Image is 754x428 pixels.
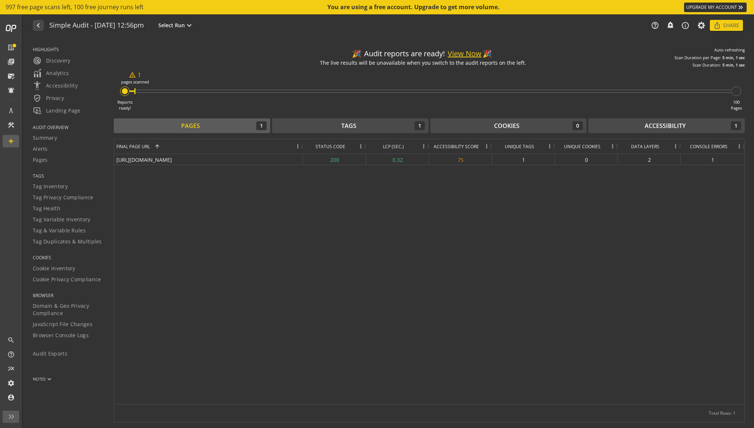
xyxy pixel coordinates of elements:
div: 1 [731,121,741,130]
div: You are using a free account. Upgrade to get more volume. [327,3,500,11]
span: Accessibility Score [434,143,479,150]
button: Tags1 [272,118,429,133]
span: 997 free page scans left, 100 free journey runs left [6,3,144,11]
span: Alerts [33,145,48,153]
div: 75 [429,154,492,165]
button: Cookies0 [430,118,587,133]
span: Select Run [158,22,185,29]
mat-icon: keyboard_arrow_down [46,375,53,383]
span: BROWSER [33,292,105,299]
span: Pages [33,156,48,164]
mat-icon: multiline_chart [7,365,15,372]
div: 1 [492,154,555,165]
button: NOTES [33,370,53,388]
span: Share [723,19,739,32]
div: The live results will be unavailable when you switch to the audit reports on the left. [320,59,526,67]
span: Discovery [33,56,71,65]
span: Tag & Variable Rules [33,227,86,234]
span: HIGHLIGHTS [33,46,105,53]
mat-icon: settings_accessibility [33,81,42,90]
mat-icon: search [7,336,15,344]
div: Accessibility [645,122,686,130]
mat-icon: important_devices [33,106,42,115]
span: LCP (SEC.) [383,143,404,150]
span: Landing Page [33,106,81,115]
div: 1 [256,121,267,130]
div: 🎉 [352,49,361,59]
mat-icon: construction [7,121,15,129]
span: TAGS [33,173,105,179]
mat-icon: expand_more [185,21,194,30]
h1: Simple Audit - 29 September 2025 | 12:56pm [49,22,144,29]
span: Privacy [33,94,64,103]
div: 100 Pages [731,99,742,111]
span: Cookie Privacy Compliance [33,276,101,283]
div: 1 [681,154,744,165]
mat-icon: radar [33,56,42,65]
mat-icon: mark_email_read [7,72,15,80]
div: 1 [415,121,425,130]
div: 🎉 [483,49,492,59]
mat-icon: architecture [7,107,15,114]
span: Tag Duplicates & Multiples [33,238,102,245]
span: Tag Health [33,205,60,212]
span: Tag Privacy Compliance [33,194,94,201]
span: Audit Exports [33,350,67,357]
span: Cookie Inventory [33,265,75,272]
div: Pages [181,122,200,130]
span: Summary [33,134,57,142]
mat-icon: ios_share [714,22,721,29]
div: 0.32 [366,154,429,165]
mat-icon: account_circle [7,394,15,401]
mat-icon: help_outline [651,21,659,29]
span: Domain & Geo Privacy Compliance [33,302,105,317]
mat-icon: add [7,138,15,145]
span: Data Layers [631,143,659,150]
div: Audit reports are ready! [352,49,494,59]
mat-icon: help_outline [7,351,15,358]
span: Accessibility [33,81,78,90]
span: Browser Console Logs [33,332,89,339]
mat-icon: notifications_active [7,87,15,94]
span: AUDIT OVERVIEW [33,124,105,131]
span: JavaScript File Changes [33,321,92,328]
mat-icon: add_alert [666,21,674,28]
span: Tag Inventory [33,183,68,190]
div: Reports ready! [117,99,133,111]
div: pages scanned [121,79,149,85]
button: Accessibility1 [588,118,745,133]
mat-icon: info_outline [681,21,690,30]
mat-icon: verified_user [33,94,42,103]
span: Tag Variable Inventory [33,216,91,223]
button: Pages1 [114,118,270,133]
span: Status Code [316,143,345,150]
div: Auto-refreshing [714,47,745,53]
mat-icon: library_books [7,58,15,65]
a: UPGRADE MY ACCOUNT [684,3,747,12]
div: 1 [129,71,141,79]
div: 5 min, 1 sec [722,62,745,68]
div: Total Rows: 1 [709,404,736,422]
div: Cookies [494,122,519,130]
span: Final Page URL [116,143,150,150]
div: [URL][DOMAIN_NAME] [114,154,303,165]
div: 2 [618,154,681,165]
span: Analytics [33,69,69,78]
mat-icon: settings [7,379,15,387]
span: COOKIES [33,254,105,261]
span: Unique Cookies [564,143,600,150]
div: Tags [341,122,356,130]
div: 200 [303,154,366,165]
button: Select Run [157,21,195,30]
span: Unique Tags [505,143,534,150]
div: Scan Duration per Page: [674,55,721,61]
div: 5 min, 1 sec [722,55,745,61]
div: Scan Duration: [693,62,721,68]
button: View Now [448,49,482,59]
span: Console Errors [690,143,727,150]
mat-icon: warning_amber [129,71,136,78]
div: 0 [555,154,618,165]
mat-icon: list_alt [7,44,15,51]
div: 0 [572,121,583,130]
mat-icon: keyboard_double_arrow_right [737,4,744,11]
